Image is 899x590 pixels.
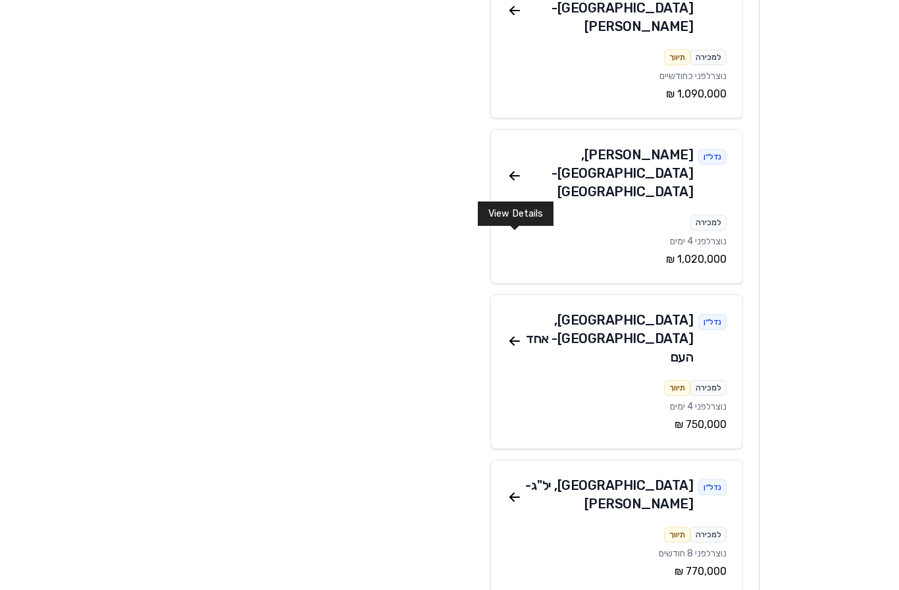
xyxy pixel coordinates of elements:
span: נוצר לפני 4 ימים [670,236,727,247]
div: נדל״ן [698,314,727,330]
div: למכירה [690,49,727,65]
span: נוצר לפני כחודשיים [659,70,727,82]
div: נדל״ן [698,479,727,495]
div: נדל״ן [698,149,727,165]
div: ‏770,000 ‏₪ [507,564,727,579]
div: [PERSON_NAME] , [GEOGRAPHIC_DATA] - [GEOGRAPHIC_DATA] [523,146,694,201]
div: למכירה [690,215,727,230]
div: ‏1,090,000 ‏₪ [507,86,727,102]
div: [GEOGRAPHIC_DATA] , יל"ג - [PERSON_NAME] [523,476,694,513]
div: למכירה [690,527,727,543]
div: ‏750,000 ‏₪ [507,417,727,433]
div: תיווך [664,527,690,543]
div: [GEOGRAPHIC_DATA] , [GEOGRAPHIC_DATA] - אחד העם [523,311,694,366]
div: ‏1,020,000 ‏₪ [507,252,727,267]
span: נוצר לפני 4 ימים [670,401,727,412]
div: למכירה [690,380,727,396]
div: תיווך [664,380,690,396]
span: נוצר לפני 8 חודשים [659,548,727,559]
div: תיווך [664,49,690,65]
